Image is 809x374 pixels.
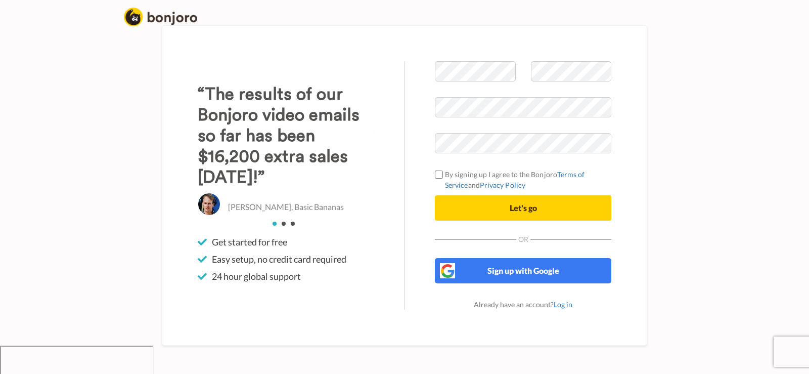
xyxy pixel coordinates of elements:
[212,253,346,265] span: Easy setup, no credit card required
[554,300,572,309] a: Log in
[474,300,572,309] span: Already have an account?
[480,181,525,189] a: Privacy Policy
[435,258,611,283] button: Sign up with Google
[198,84,374,188] h3: “The results of our Bonjoro video emails so far has been $16,200 extra sales [DATE]!”
[435,171,443,179] input: By signing up I agree to the BonjoroTerms of ServiceandPrivacy Policy
[228,201,344,213] p: [PERSON_NAME], Basic Bananas
[435,169,611,190] label: By signing up I agree to the Bonjoro and
[487,266,559,275] span: Sign up with Google
[445,170,585,189] a: Terms of Service
[435,195,611,221] button: Let's go
[198,193,220,216] img: Christo Hall, Basic Bananas
[516,236,530,243] span: Or
[124,8,197,26] img: logo_full.png
[212,236,287,248] span: Get started for free
[510,203,537,213] span: Let's go
[212,270,301,282] span: 24 hour global support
